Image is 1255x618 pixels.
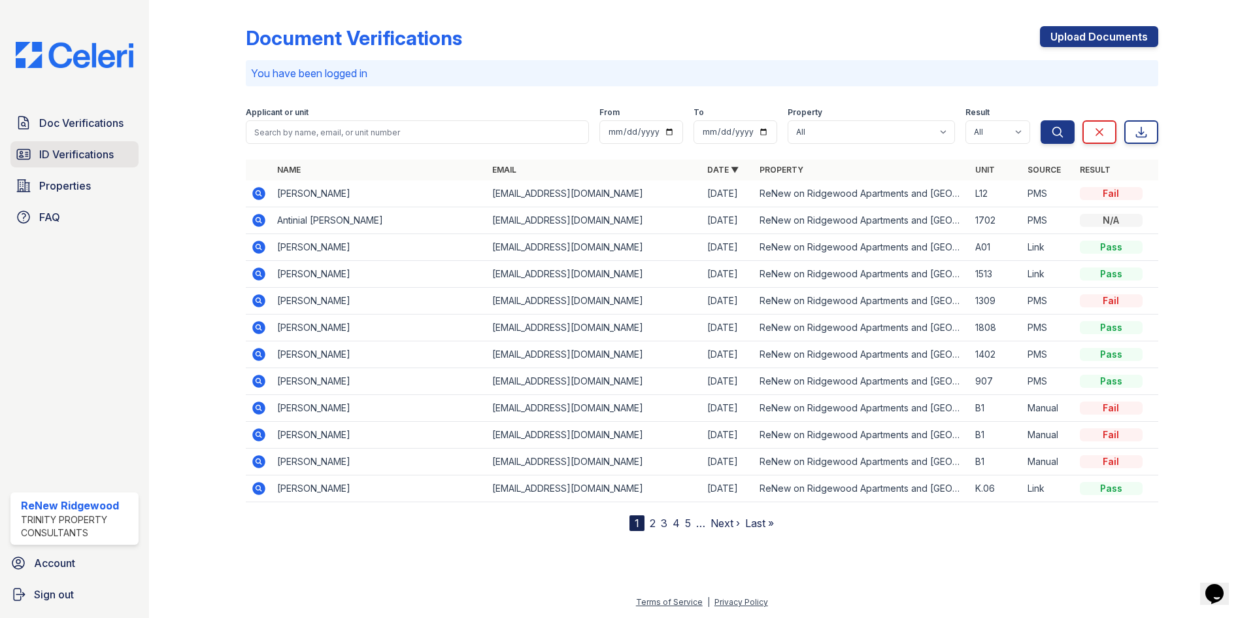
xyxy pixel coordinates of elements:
[1080,165,1111,175] a: Result
[702,315,754,341] td: [DATE]
[1080,375,1143,388] div: Pass
[5,581,144,608] a: Sign out
[487,368,702,395] td: [EMAIL_ADDRESS][DOMAIN_NAME]
[1080,402,1143,415] div: Fail
[599,107,620,118] label: From
[673,517,680,530] a: 4
[650,517,656,530] a: 2
[1200,566,1242,605] iframe: chat widget
[754,180,969,207] td: ReNew on Ridgewood Apartments and [GEOGRAPHIC_DATA]
[1080,241,1143,254] div: Pass
[970,341,1022,368] td: 1402
[970,449,1022,475] td: B1
[487,288,702,315] td: [EMAIL_ADDRESS][DOMAIN_NAME]
[34,587,74,602] span: Sign out
[1022,368,1075,395] td: PMS
[754,261,969,288] td: ReNew on Ridgewood Apartments and [GEOGRAPHIC_DATA]
[702,341,754,368] td: [DATE]
[754,234,969,261] td: ReNew on Ridgewood Apartments and [GEOGRAPHIC_DATA]
[970,422,1022,449] td: B1
[487,261,702,288] td: [EMAIL_ADDRESS][DOMAIN_NAME]
[487,180,702,207] td: [EMAIL_ADDRESS][DOMAIN_NAME]
[487,422,702,449] td: [EMAIL_ADDRESS][DOMAIN_NAME]
[1022,341,1075,368] td: PMS
[10,141,139,167] a: ID Verifications
[251,65,1153,81] p: You have been logged in
[1080,348,1143,361] div: Pass
[970,180,1022,207] td: L12
[754,395,969,422] td: ReNew on Ridgewood Apartments and [GEOGRAPHIC_DATA]
[760,165,803,175] a: Property
[487,449,702,475] td: [EMAIL_ADDRESS][DOMAIN_NAME]
[1022,207,1075,234] td: PMS
[707,597,710,607] div: |
[714,597,768,607] a: Privacy Policy
[272,234,487,261] td: [PERSON_NAME]
[272,207,487,234] td: Antinial [PERSON_NAME]
[487,395,702,422] td: [EMAIL_ADDRESS][DOMAIN_NAME]
[702,368,754,395] td: [DATE]
[39,146,114,162] span: ID Verifications
[10,204,139,230] a: FAQ
[272,395,487,422] td: [PERSON_NAME]
[685,517,691,530] a: 5
[1040,26,1158,47] a: Upload Documents
[1022,395,1075,422] td: Manual
[970,368,1022,395] td: 907
[702,288,754,315] td: [DATE]
[970,234,1022,261] td: A01
[661,517,667,530] a: 3
[246,107,309,118] label: Applicant or unit
[754,341,969,368] td: ReNew on Ridgewood Apartments and [GEOGRAPHIC_DATA]
[272,368,487,395] td: [PERSON_NAME]
[272,422,487,449] td: [PERSON_NAME]
[10,110,139,136] a: Doc Verifications
[21,498,133,513] div: ReNew Ridgewood
[1080,294,1143,307] div: Fail
[487,207,702,234] td: [EMAIL_ADDRESS][DOMAIN_NAME]
[487,315,702,341] td: [EMAIL_ADDRESS][DOMAIN_NAME]
[1080,428,1143,441] div: Fail
[487,475,702,502] td: [EMAIL_ADDRESS][DOMAIN_NAME]
[1080,267,1143,281] div: Pass
[754,315,969,341] td: ReNew on Ridgewood Apartments and [GEOGRAPHIC_DATA]
[1022,475,1075,502] td: Link
[702,475,754,502] td: [DATE]
[629,515,644,531] div: 1
[702,449,754,475] td: [DATE]
[34,555,75,571] span: Account
[272,261,487,288] td: [PERSON_NAME]
[970,475,1022,502] td: K.06
[754,422,969,449] td: ReNew on Ridgewood Apartments and [GEOGRAPHIC_DATA]
[1022,261,1075,288] td: Link
[702,180,754,207] td: [DATE]
[970,288,1022,315] td: 1309
[272,288,487,315] td: [PERSON_NAME]
[487,234,702,261] td: [EMAIL_ADDRESS][DOMAIN_NAME]
[272,315,487,341] td: [PERSON_NAME]
[1022,234,1075,261] td: Link
[246,120,589,144] input: Search by name, email, or unit number
[39,209,60,225] span: FAQ
[711,517,740,530] a: Next ›
[745,517,774,530] a: Last »
[696,515,705,531] span: …
[492,165,516,175] a: Email
[754,207,969,234] td: ReNew on Ridgewood Apartments and [GEOGRAPHIC_DATA]
[487,341,702,368] td: [EMAIL_ADDRESS][DOMAIN_NAME]
[272,341,487,368] td: [PERSON_NAME]
[694,107,704,118] label: To
[970,207,1022,234] td: 1702
[754,475,969,502] td: ReNew on Ridgewood Apartments and [GEOGRAPHIC_DATA]
[10,173,139,199] a: Properties
[965,107,990,118] label: Result
[702,234,754,261] td: [DATE]
[970,395,1022,422] td: B1
[970,261,1022,288] td: 1513
[1022,422,1075,449] td: Manual
[702,207,754,234] td: [DATE]
[1022,288,1075,315] td: PMS
[272,180,487,207] td: [PERSON_NAME]
[277,165,301,175] a: Name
